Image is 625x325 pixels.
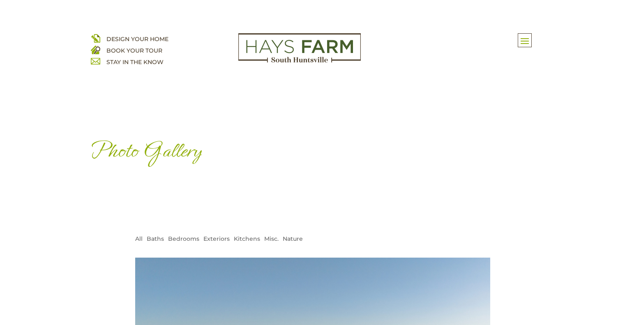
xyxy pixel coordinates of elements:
a: DESIGN YOUR HOME [106,35,168,43]
li: Kitchens [234,233,260,244]
h1: Photo Gallery [91,138,535,167]
img: design your home [91,33,100,43]
li: Misc. [264,233,279,244]
a: STAY IN THE KNOW [106,58,164,66]
a: hays farm homes huntsville development [238,57,361,65]
a: BOOK YOUR TOUR [106,47,162,54]
li: Nature [283,233,303,244]
img: Logo [238,33,361,63]
img: book your home tour [91,45,100,54]
li: Bedrooms [168,233,199,244]
li: Baths [147,233,164,244]
li: All [135,233,143,244]
li: Exteriors [203,233,230,244]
